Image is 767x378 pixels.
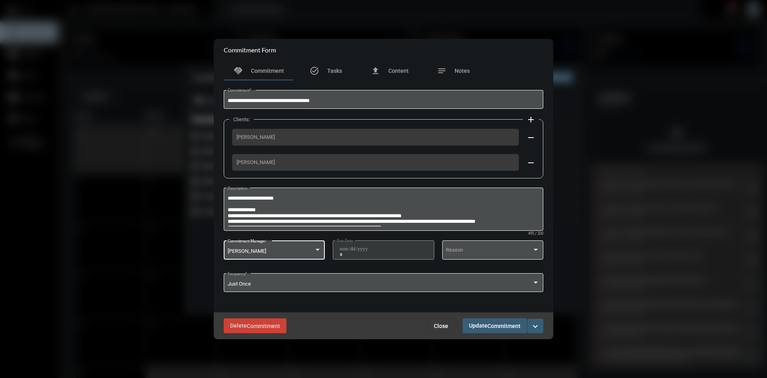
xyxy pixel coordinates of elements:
[251,68,284,74] span: Commitment
[487,323,521,329] span: Commitment
[526,133,536,142] mat-icon: remove
[224,318,286,333] button: DeleteCommitment
[526,158,536,168] mat-icon: remove
[224,46,276,54] h2: Commitment Form
[228,281,251,287] span: Just Once
[233,66,243,76] mat-icon: handshake
[437,66,447,76] mat-icon: notes
[469,322,521,329] span: Update
[463,318,527,333] button: UpdateCommitment
[388,68,409,74] span: Content
[455,68,470,74] span: Notes
[371,66,380,76] mat-icon: file_upload
[327,68,342,74] span: Tasks
[247,323,280,329] span: Commitment
[236,134,515,140] span: [PERSON_NAME]
[427,319,455,333] button: Close
[526,115,536,124] mat-icon: add
[531,322,540,331] mat-icon: expand_more
[434,323,448,329] span: Close
[229,116,254,122] label: Clients:
[310,66,319,76] mat-icon: task_alt
[228,248,266,254] span: [PERSON_NAME]
[236,159,515,165] span: [PERSON_NAME]
[230,322,280,329] span: Delete
[528,232,543,236] mat-hint: 495 / 200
